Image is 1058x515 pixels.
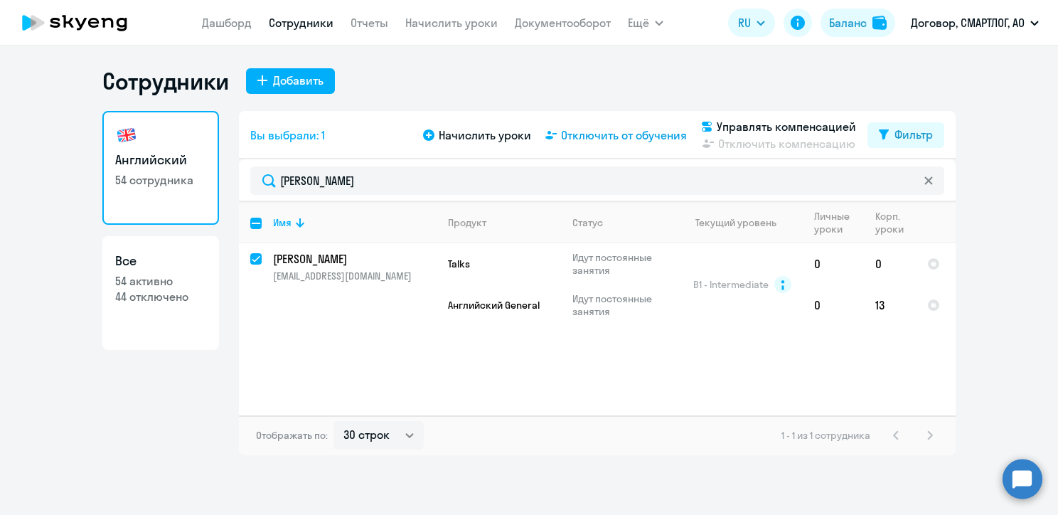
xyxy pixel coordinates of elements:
h1: Сотрудники [102,67,229,95]
span: Talks [448,257,470,270]
p: 44 отключено [115,289,206,304]
p: 54 активно [115,273,206,289]
span: Отображать по: [256,429,328,442]
div: Статус [572,216,603,229]
p: [PERSON_NAME] [273,251,434,267]
button: Фильтр [867,122,944,148]
p: [EMAIL_ADDRESS][DOMAIN_NAME] [273,270,436,282]
a: Начислить уроки [405,16,498,30]
button: RU [728,9,775,37]
img: balance [872,16,887,30]
span: Управлять компенсацией [717,118,856,135]
div: Баланс [829,14,867,31]
button: Добавить [246,68,335,94]
div: Добавить [273,72,324,89]
span: Вы выбрали: 1 [250,127,325,144]
div: Личные уроки [814,210,863,235]
div: Имя [273,216,436,229]
a: Английский54 сотрудника [102,111,219,225]
td: 13 [864,285,916,326]
a: Документооборот [515,16,611,30]
div: Текущий уровень [695,216,776,229]
a: Все54 активно44 отключено [102,236,219,350]
h3: Английский [115,151,206,169]
p: Договор, СМАРТЛОГ, АО [911,14,1025,31]
p: 54 сотрудника [115,172,206,188]
span: Отключить от обучения [561,127,687,144]
button: Балансbalance [821,9,895,37]
div: Текущий уровень [682,216,802,229]
h3: Все [115,252,206,270]
span: Английский General [448,299,540,312]
a: [PERSON_NAME] [273,251,436,267]
p: Идут постоянные занятия [572,292,670,318]
span: 1 - 1 из 1 сотрудника [781,429,870,442]
div: Корп. уроки [875,210,915,235]
input: Поиск по имени, email, продукту или статусу [250,166,944,195]
div: Фильтр [894,126,933,143]
a: Отчеты [351,16,388,30]
img: english [115,124,138,147]
a: Сотрудники [269,16,333,30]
span: RU [738,14,751,31]
span: Начислить уроки [439,127,531,144]
button: Договор, СМАРТЛОГ, АО [904,6,1046,40]
td: 0 [803,243,864,285]
div: Имя [273,216,292,229]
div: Продукт [448,216,486,229]
td: 0 [803,285,864,326]
td: 0 [864,243,916,285]
span: Ещё [628,14,649,31]
button: Ещё [628,9,663,37]
a: Дашборд [202,16,252,30]
p: Идут постоянные занятия [572,251,670,277]
span: B1 - Intermediate [693,278,769,291]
